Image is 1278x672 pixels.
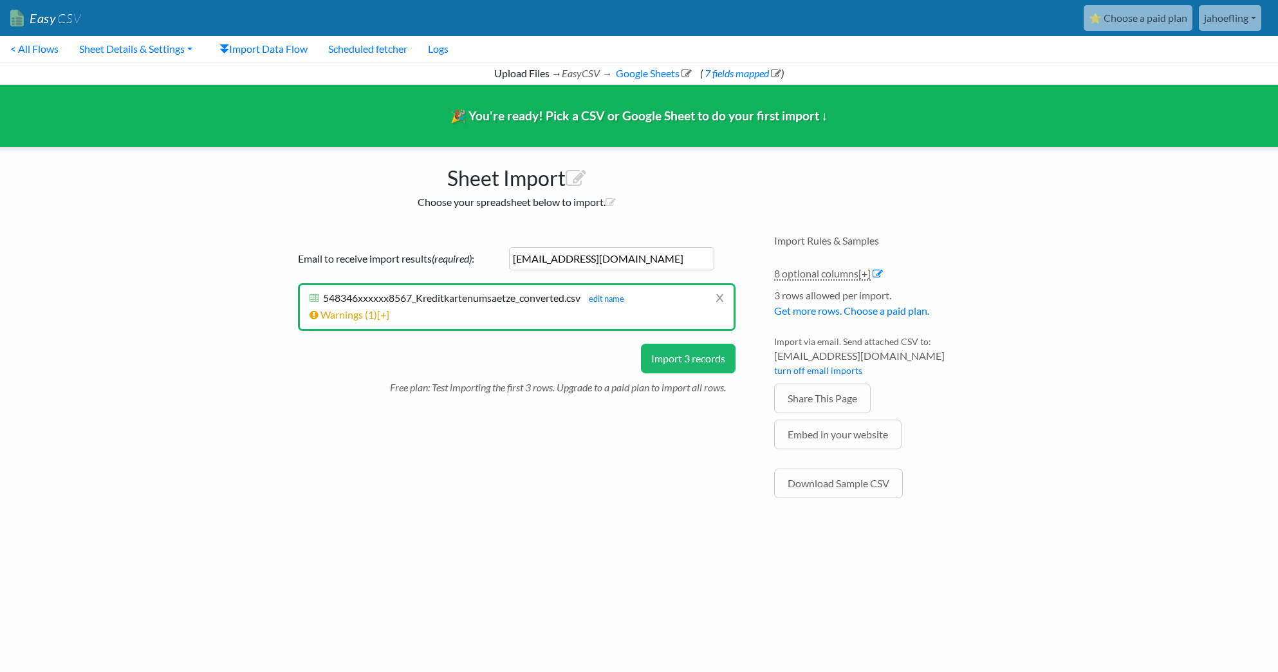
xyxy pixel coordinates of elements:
i: EasyCSV → [562,67,612,79]
span: ( ) [700,67,784,79]
a: Embed in your website [774,420,902,449]
h2: Choose your spreadsheet below to import. [285,196,748,208]
h1: Sheet Import [285,160,748,191]
span: [+] [377,308,389,321]
li: Import via email. Send attached CSV to: [774,335,993,384]
a: jahoefling [1199,5,1261,31]
a: Import Data Flow [209,36,318,62]
span: 🎉 You're ready! Pick a CSV or Google Sheet to do your first import ↓ [450,108,828,123]
a: Logs [418,36,459,62]
span: [EMAIL_ADDRESS][DOMAIN_NAME] [774,348,993,364]
li: 3 rows allowed per import. [774,288,993,325]
h4: Import Rules & Samples [774,234,993,247]
a: Share This Page [774,384,871,413]
a: 8 optional columns[+] [774,267,871,281]
a: Warnings (1)[+] [310,308,389,321]
span: CSV [56,10,81,26]
span: [+] [858,267,871,279]
a: Download Sample CSV [774,469,903,498]
iframe: Drift Widget Chat Controller [1214,608,1263,657]
button: Import 3 records [641,344,736,373]
a: edit name [582,294,624,304]
label: Email to receive import results : [298,251,504,266]
a: ⭐ Choose a paid plan [1084,5,1192,31]
a: turn off email imports [774,365,862,376]
a: Get more rows. Choose a paid plan. [774,304,929,317]
a: EasyCSV [10,5,81,32]
i: (required) [432,252,472,265]
span: 548346xxxxxx8567_Kreditkartenumsaetze_converted.csv [323,292,580,304]
span: 1 [368,308,374,321]
a: Sheet Details & Settings [69,36,203,62]
a: Scheduled fetcher [318,36,418,62]
p: Free plan: Test importing the first 3 rows. Upgrade to a paid plan to import all rows. [390,373,736,395]
a: 7 fields mapped [703,67,781,79]
a: x [716,285,724,310]
a: Google Sheets [614,67,692,79]
input: example@gmail.com [509,247,715,270]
